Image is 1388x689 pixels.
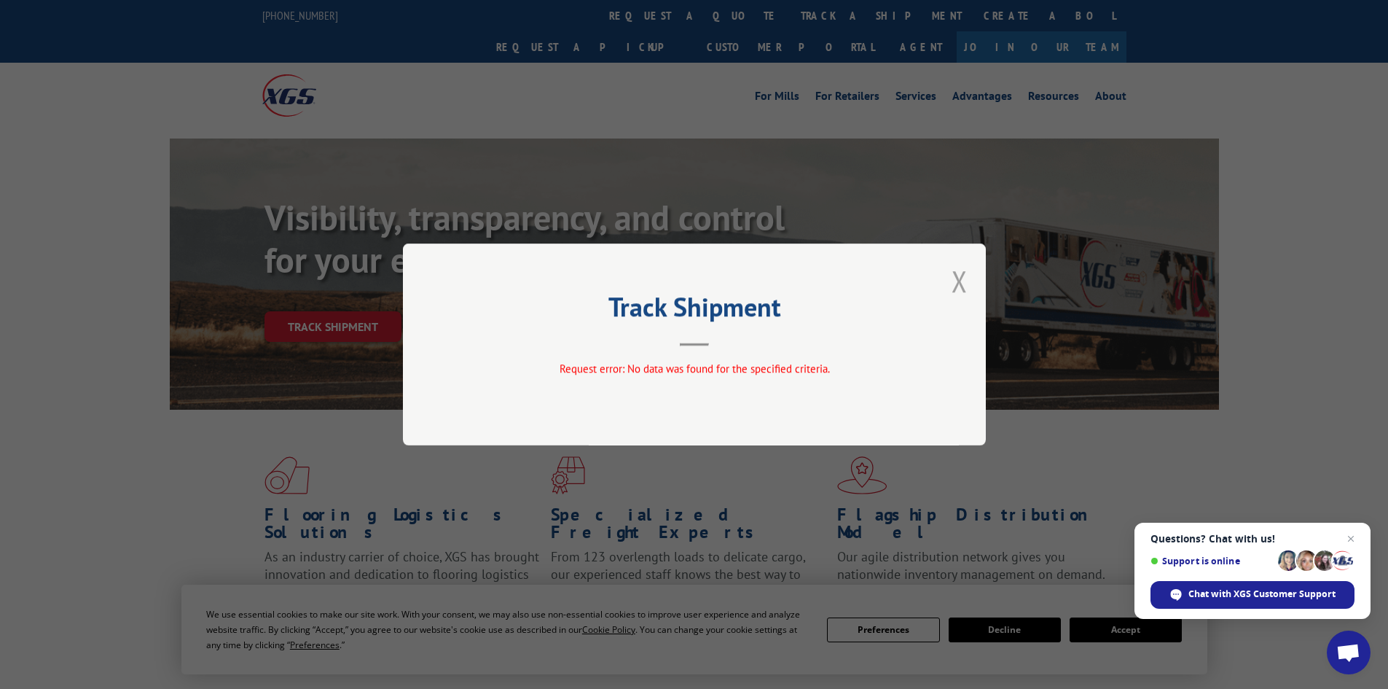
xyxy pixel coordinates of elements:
[1188,588,1336,601] span: Chat with XGS Customer Support
[1150,556,1273,567] span: Support is online
[952,262,968,300] button: Close modal
[559,362,829,375] span: Request error: No data was found for the specified criteria.
[476,297,913,324] h2: Track Shipment
[1342,530,1360,548] span: Close chat
[1150,581,1354,609] div: Chat with XGS Customer Support
[1327,631,1371,674] div: Open chat
[1150,533,1354,545] span: Questions? Chat with us!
